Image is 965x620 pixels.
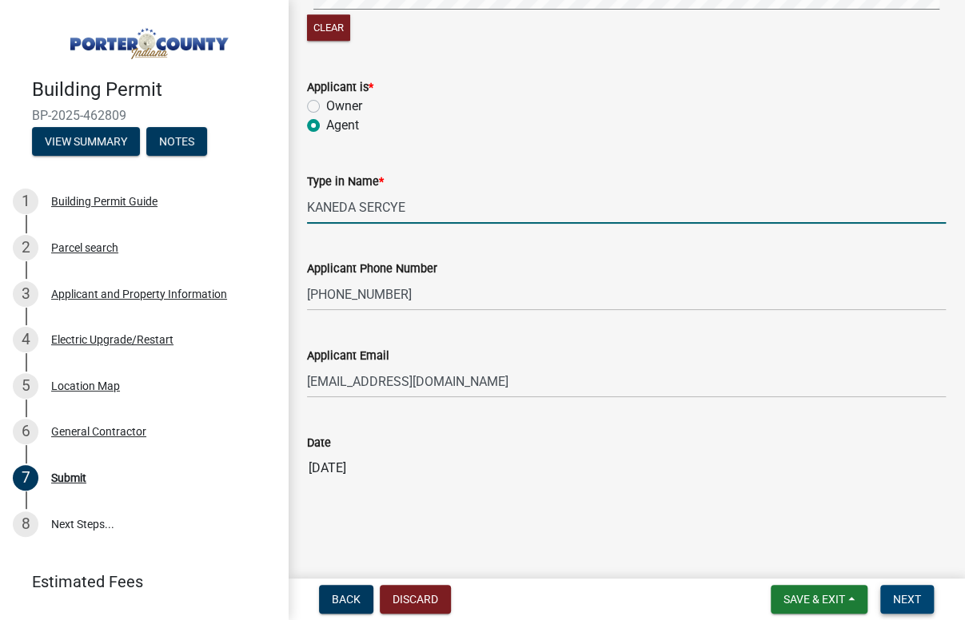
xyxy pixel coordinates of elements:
div: Electric Upgrade/Restart [51,334,173,345]
div: 6 [13,419,38,444]
label: Applicant Phone Number [307,264,437,275]
label: Applicant Email [307,351,389,362]
button: Save & Exit [771,585,867,614]
label: Type in Name [307,177,384,188]
span: BP-2025-462809 [32,108,256,123]
span: Save & Exit [784,593,845,606]
label: Applicant is [307,82,373,93]
div: Location Map [51,380,120,391]
span: Next [893,593,921,606]
label: Owner [326,97,362,116]
wm-modal-confirm: Summary [32,136,140,149]
div: General Contractor [51,426,146,437]
button: Discard [380,585,451,614]
button: Notes [146,127,207,156]
label: Agent [326,116,359,135]
wm-modal-confirm: Notes [146,136,207,149]
label: Date [307,438,331,449]
h4: Building Permit [32,78,275,101]
div: 8 [13,511,38,537]
div: 2 [13,235,38,260]
a: Estimated Fees [13,566,262,598]
div: Building Permit Guide [51,196,158,207]
span: Back [332,593,361,606]
button: Next [880,585,934,614]
button: View Summary [32,127,140,156]
button: Clear [307,14,350,41]
div: 1 [13,189,38,214]
button: Back [319,585,373,614]
div: 7 [13,465,38,491]
div: Applicant and Property Information [51,288,227,300]
img: Porter County, Indiana [32,17,262,62]
div: 5 [13,373,38,399]
div: Parcel search [51,242,118,253]
div: Submit [51,472,86,483]
div: 4 [13,327,38,352]
div: 3 [13,281,38,307]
